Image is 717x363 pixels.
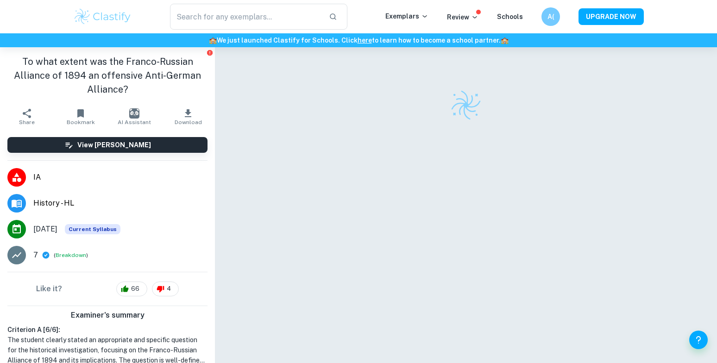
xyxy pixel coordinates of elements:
[33,250,38,261] p: 7
[579,8,644,25] button: UPGRADE NOW
[541,7,560,26] button: A(
[497,13,523,20] a: Schools
[7,325,208,335] h6: Criterion A [ 6 / 6 ]:
[170,4,321,30] input: Search for any exemplars...
[358,37,372,44] a: here
[54,251,88,260] span: ( )
[450,89,482,121] img: Clastify logo
[546,12,556,22] h6: A(
[33,198,208,209] span: History - HL
[162,284,176,294] span: 4
[206,49,213,56] button: Report issue
[36,283,62,294] h6: Like it?
[175,119,202,125] span: Download
[7,137,208,153] button: View [PERSON_NAME]
[126,284,145,294] span: 66
[129,108,139,119] img: AI Assistant
[65,224,120,234] div: This exemplar is based on the current syllabus. Feel free to refer to it for inspiration/ideas wh...
[447,12,478,22] p: Review
[161,104,215,130] button: Download
[118,119,151,125] span: AI Assistant
[385,11,428,21] p: Exemplars
[33,172,208,183] span: IA
[501,37,509,44] span: 🏫
[54,104,107,130] button: Bookmark
[107,104,161,130] button: AI Assistant
[56,251,86,259] button: Breakdown
[4,310,211,321] h6: Examiner's summary
[7,55,208,96] h1: To what extent was the Franco-Russian Alliance of 1894 an offensive Anti-German Alliance?
[689,331,708,349] button: Help and Feedback
[73,7,132,26] img: Clastify logo
[67,119,95,125] span: Bookmark
[65,224,120,234] span: Current Syllabus
[77,140,151,150] h6: View [PERSON_NAME]
[209,37,217,44] span: 🏫
[19,119,35,125] span: Share
[33,224,57,235] span: [DATE]
[2,35,715,45] h6: We just launched Clastify for Schools. Click to learn how to become a school partner.
[152,282,179,296] div: 4
[116,282,147,296] div: 66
